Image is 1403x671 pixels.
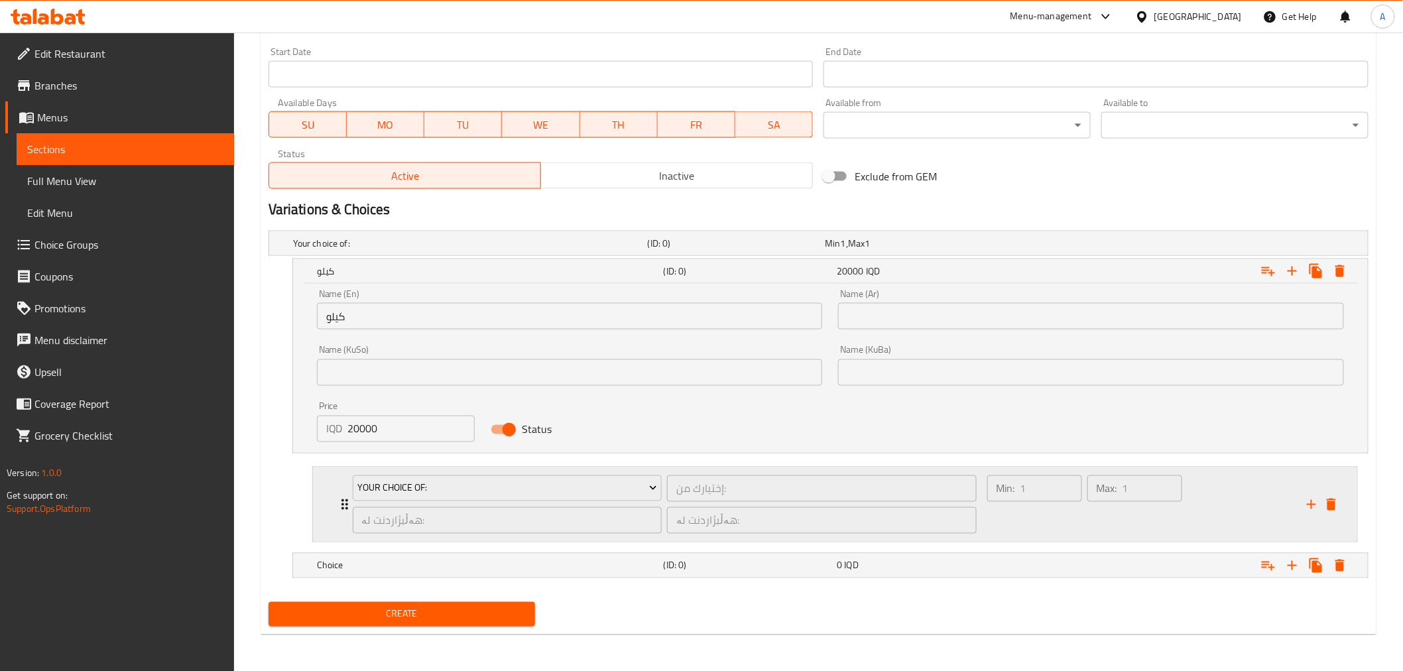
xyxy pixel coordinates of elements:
span: IQD [866,263,880,280]
span: 1 [841,235,846,252]
a: Promotions [5,292,234,324]
span: SA [741,115,808,135]
span: Version: [7,464,39,481]
span: A [1380,9,1386,24]
h5: Your choice of: [293,237,642,250]
span: Min [825,235,840,252]
div: Expand [269,231,1368,255]
div: Expand [313,467,1357,542]
input: Please enter price [348,416,475,442]
span: Max [848,235,865,252]
a: Upsell [5,356,234,388]
a: Full Menu View [17,165,234,197]
a: Choice Groups [5,229,234,261]
a: Coupons [5,261,234,292]
div: ​ [1101,112,1369,139]
span: SU [274,115,341,135]
span: Status [522,422,552,438]
h5: (ID: 0) [664,559,832,572]
span: 1 [865,235,871,252]
a: Menu disclaimer [5,324,234,356]
button: Add new choice [1280,554,1304,578]
a: Edit Restaurant [5,38,234,70]
button: Delete كيلو [1328,259,1352,283]
div: Expand [293,554,1368,578]
div: [GEOGRAPHIC_DATA] [1154,9,1242,24]
span: 1.0.0 [41,464,62,481]
button: WE [502,111,579,138]
span: Sections [27,141,223,157]
button: TH [580,111,658,138]
h5: (ID: 0) [664,265,832,278]
button: MO [347,111,424,138]
span: Exclude from GEM [855,168,937,184]
a: Branches [5,70,234,101]
div: Menu-management [1010,9,1092,25]
span: Menu disclaimer [34,332,223,348]
div: Expand [293,259,1368,283]
button: Your Choice Of: [353,475,662,502]
button: Add new choice [1280,259,1304,283]
a: Support.OpsPlatform [7,500,91,517]
button: Clone new choice [1304,554,1328,578]
div: , [825,237,997,250]
div: ​ [823,112,1091,139]
button: TU [424,111,502,138]
span: Choice Groups [34,237,223,253]
span: TU [430,115,497,135]
span: Full Menu View [27,173,223,189]
span: 0 [837,557,842,574]
button: Delete Choice [1328,554,1352,578]
button: SA [735,111,813,138]
h5: كيلو [317,265,658,278]
input: Enter name Ar [838,303,1344,330]
span: Get support on: [7,487,68,504]
p: IQD [326,421,343,437]
span: Menus [37,109,223,125]
button: Add choice group [1256,554,1280,578]
button: Clone new choice [1304,259,1328,283]
span: Inactive [546,166,808,186]
button: add [1302,495,1321,515]
span: Active [274,166,536,186]
button: SU [269,111,347,138]
span: WE [507,115,574,135]
span: Create [279,606,525,623]
span: TH [585,115,652,135]
span: Upsell [34,364,223,380]
span: Coupons [34,269,223,284]
span: FR [663,115,730,135]
button: Add choice group [1256,259,1280,283]
h2: Variations & Choices [269,200,1369,219]
p: Min: [997,481,1015,497]
span: Coverage Report [34,396,223,412]
span: MO [352,115,419,135]
span: IQD [845,557,859,574]
span: Edit Restaurant [34,46,223,62]
span: Branches [34,78,223,93]
a: Coverage Report [5,388,234,420]
input: Enter name KuBa [838,359,1344,386]
button: FR [658,111,735,138]
h5: (ID: 0) [648,237,820,250]
span: Your Choice Of: [357,480,657,497]
span: Grocery Checklist [34,428,223,444]
input: Enter name KuSo [317,359,823,386]
a: Menus [5,101,234,133]
span: Promotions [34,300,223,316]
li: Expand [302,461,1369,548]
h5: Choice [317,559,658,572]
button: Inactive [540,162,813,189]
input: Enter name En [317,303,823,330]
a: Sections [17,133,234,165]
a: Grocery Checklist [5,420,234,452]
button: Create [269,602,536,627]
span: 20000 [837,263,864,280]
p: Max: [1097,481,1117,497]
button: delete [1321,495,1341,515]
button: Active [269,162,541,189]
span: Edit Menu [27,205,223,221]
a: Edit Menu [17,197,234,229]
